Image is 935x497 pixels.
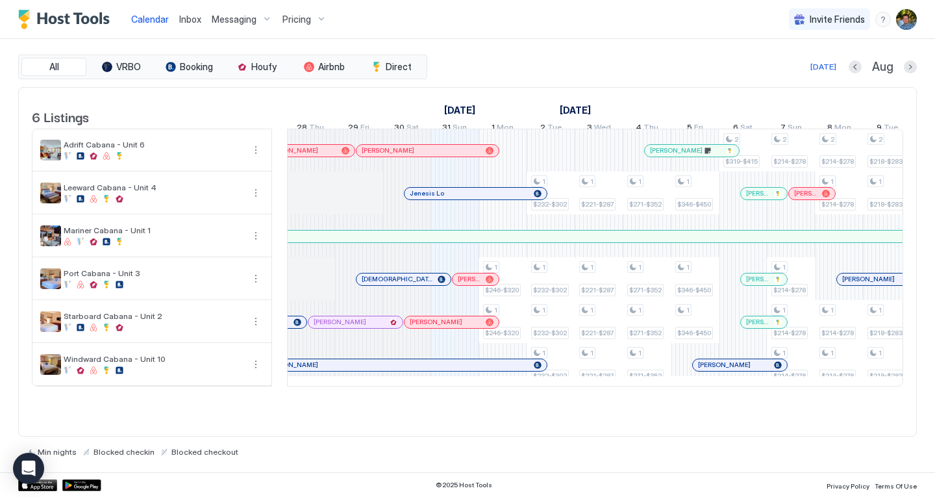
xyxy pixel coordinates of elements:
[834,122,851,136] span: Mon
[879,306,882,314] span: 1
[788,122,802,136] span: Sun
[248,314,264,329] button: More options
[314,318,366,326] span: [PERSON_NAME]
[590,306,593,314] span: 1
[533,286,567,294] span: $232-$302
[18,55,427,79] div: tab-group
[869,329,903,337] span: $218-$283
[827,482,869,490] span: Privacy Policy
[13,453,44,484] div: Open Intercom Messenger
[40,311,61,332] div: listing image
[394,122,405,136] span: 30
[636,122,642,136] span: 4
[542,349,545,357] span: 1
[386,61,412,73] span: Direct
[533,372,567,380] span: $232-$302
[632,120,662,138] a: September 4, 2025
[827,122,832,136] span: 8
[362,275,432,283] span: [DEMOGRAPHIC_DATA][PERSON_NAME]
[869,200,903,209] span: $218-$283
[453,122,467,136] span: Sun
[212,14,256,25] span: Messaging
[746,189,769,198] span: [PERSON_NAME]
[777,120,805,138] a: September 7, 2025
[875,478,917,492] a: Terms Of Use
[40,225,61,246] div: listing image
[360,122,369,136] span: Fri
[687,122,692,136] span: 5
[782,263,786,272] span: 1
[293,120,327,138] a: August 28, 2025
[873,120,901,138] a: September 9, 2025
[171,447,238,457] span: Blocked checkout
[733,122,738,136] span: 6
[782,306,786,314] span: 1
[410,189,444,198] span: Jenesis Lo
[494,263,497,272] span: 1
[629,372,662,380] span: $271-$352
[248,271,264,287] button: More options
[884,122,898,136] span: Tue
[485,286,519,294] span: $246-$320
[248,228,264,244] button: More options
[773,372,806,380] span: $214-$278
[581,329,614,337] span: $221-$287
[309,122,324,136] span: Thu
[638,306,642,314] span: 1
[590,177,593,186] span: 1
[248,271,264,287] div: menu
[677,286,711,294] span: $346-$450
[746,318,769,326] span: [PERSON_NAME]
[686,263,690,272] span: 1
[362,146,414,155] span: [PERSON_NAME]
[821,157,854,166] span: $214-$278
[581,372,614,380] span: $221-$287
[248,228,264,244] div: menu
[780,122,786,136] span: 7
[391,120,422,138] a: August 30, 2025
[49,61,59,73] span: All
[131,14,169,25] span: Calendar
[643,122,658,136] span: Thu
[694,122,703,136] span: Fri
[594,122,611,136] span: Wed
[248,142,264,158] div: menu
[896,9,917,30] div: User profile
[436,481,492,489] span: © 2025 Host Tools
[849,60,862,73] button: Previous month
[677,200,711,209] span: $346-$450
[533,200,567,209] span: $232-$302
[773,157,806,166] span: $214-$278
[485,329,519,337] span: $246-$320
[821,372,854,380] span: $214-$278
[441,101,479,120] a: August 16, 2025
[638,263,642,272] span: 1
[156,58,221,76] button: Booking
[581,200,614,209] span: $221-$287
[180,61,213,73] span: Booking
[650,146,703,155] span: [PERSON_NAME]
[18,10,116,29] a: Host Tools Logo
[62,479,101,491] div: Google Play Store
[879,135,882,144] span: 2
[18,479,57,491] a: App Store
[537,120,565,138] a: September 2, 2025
[782,349,786,357] span: 1
[581,286,614,294] span: $221-$287
[116,61,141,73] span: VRBO
[686,177,690,186] span: 1
[730,120,756,138] a: September 6, 2025
[40,268,61,289] div: listing image
[64,183,243,192] span: Leeward Cabana - Unit 4
[830,177,834,186] span: 1
[251,61,277,73] span: Houfy
[224,58,289,76] button: Houfy
[540,122,545,136] span: 2
[93,447,155,457] span: Blocked checkin
[875,482,917,490] span: Terms Of Use
[821,200,854,209] span: $214-$278
[488,120,517,138] a: September 1, 2025
[131,12,169,26] a: Calendar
